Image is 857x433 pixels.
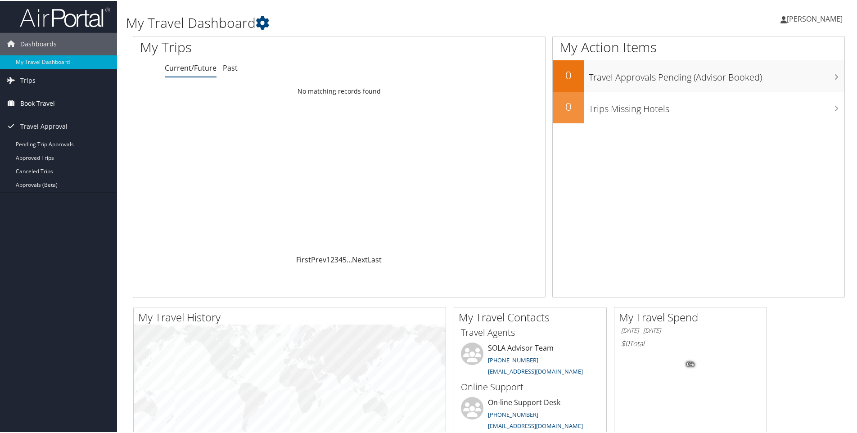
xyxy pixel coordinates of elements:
[330,254,334,264] a: 2
[456,396,604,433] li: On-line Support Desk
[456,342,604,379] li: SOLA Advisor Team
[621,338,629,347] span: $0
[488,410,538,418] a: [PHONE_NUMBER]
[619,309,767,324] h2: My Travel Spend
[787,13,843,23] span: [PERSON_NAME]
[347,254,352,264] span: …
[488,355,538,363] a: [PHONE_NUMBER]
[140,37,367,56] h1: My Trips
[20,114,68,137] span: Travel Approval
[488,421,583,429] a: [EMAIL_ADDRESS][DOMAIN_NAME]
[343,254,347,264] a: 5
[334,254,338,264] a: 3
[687,361,694,366] tspan: 0%
[488,366,583,374] a: [EMAIL_ADDRESS][DOMAIN_NAME]
[311,254,326,264] a: Prev
[138,309,446,324] h2: My Travel History
[553,91,844,122] a: 0Trips Missing Hotels
[20,91,55,114] span: Book Travel
[621,325,760,334] h6: [DATE] - [DATE]
[352,254,368,264] a: Next
[368,254,382,264] a: Last
[553,59,844,91] a: 0Travel Approvals Pending (Advisor Booked)
[133,82,545,99] td: No matching records found
[461,380,600,392] h3: Online Support
[326,254,330,264] a: 1
[780,5,852,32] a: [PERSON_NAME]
[553,37,844,56] h1: My Action Items
[461,325,600,338] h3: Travel Agents
[338,254,343,264] a: 4
[589,66,844,83] h3: Travel Approvals Pending (Advisor Booked)
[223,62,238,72] a: Past
[589,97,844,114] h3: Trips Missing Hotels
[553,98,584,113] h2: 0
[165,62,217,72] a: Current/Future
[126,13,610,32] h1: My Travel Dashboard
[621,338,760,347] h6: Total
[20,32,57,54] span: Dashboards
[459,309,606,324] h2: My Travel Contacts
[20,6,110,27] img: airportal-logo.png
[296,254,311,264] a: First
[20,68,36,91] span: Trips
[553,67,584,82] h2: 0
